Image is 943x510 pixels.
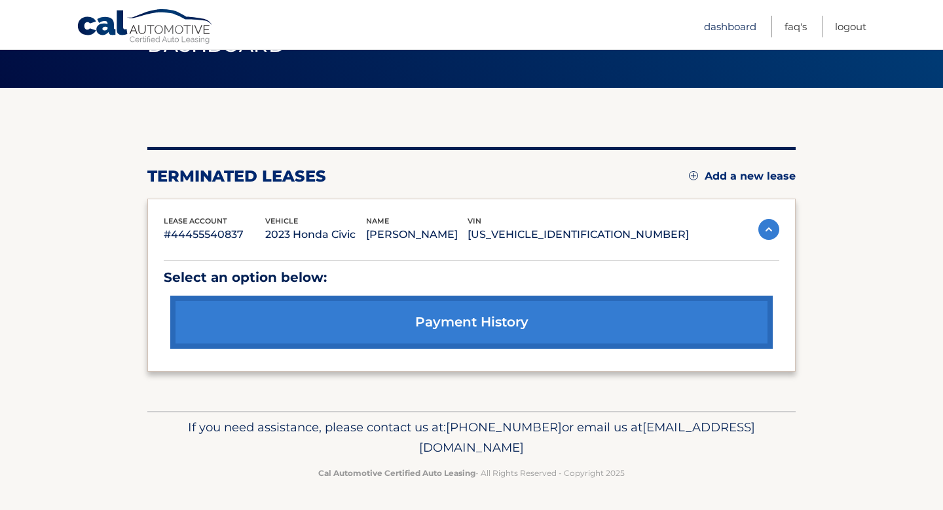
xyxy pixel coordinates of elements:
[265,216,298,226] span: vehicle
[689,171,698,180] img: add.svg
[468,226,689,244] p: [US_VEHICLE_IDENTIFICATION_NUMBER]
[785,16,807,37] a: FAQ's
[156,417,787,459] p: If you need assistance, please contact us at: or email us at
[77,9,214,47] a: Cal Automotive
[265,226,367,244] p: 2023 Honda Civic
[156,466,787,480] p: - All Rights Reserved - Copyright 2025
[704,16,756,37] a: Dashboard
[164,226,265,244] p: #44455540837
[468,216,481,226] span: vin
[366,226,468,244] p: [PERSON_NAME]
[318,468,475,478] strong: Cal Automotive Certified Auto Leasing
[147,167,326,186] h2: terminated leases
[366,216,389,226] span: name
[164,216,227,226] span: lease account
[446,420,562,435] span: [PHONE_NUMBER]
[170,296,773,349] a: payment history
[758,219,779,240] img: accordion-active.svg
[835,16,866,37] a: Logout
[689,170,796,183] a: Add a new lease
[164,266,779,289] p: Select an option below:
